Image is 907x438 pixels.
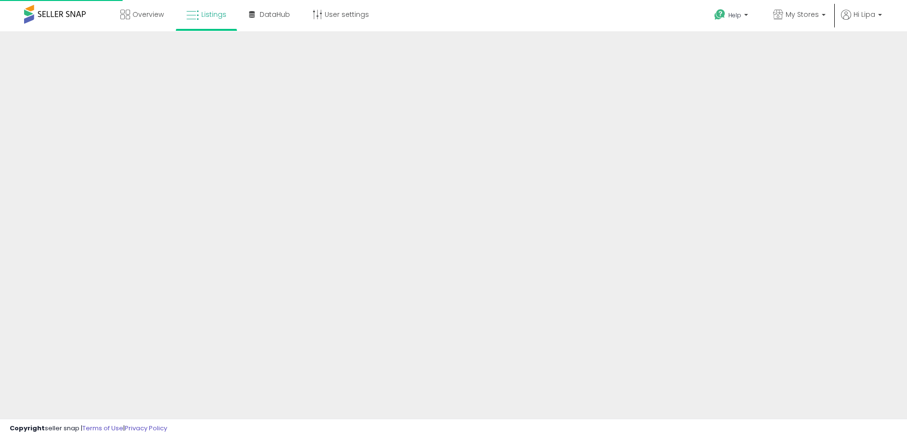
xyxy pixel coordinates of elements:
[201,10,226,19] span: Listings
[707,1,758,31] a: Help
[260,10,290,19] span: DataHub
[10,424,45,433] strong: Copyright
[125,424,167,433] a: Privacy Policy
[786,10,819,19] span: My Stores
[714,9,726,21] i: Get Help
[82,424,123,433] a: Terms of Use
[132,10,164,19] span: Overview
[728,11,741,19] span: Help
[10,424,167,433] div: seller snap | |
[841,10,882,31] a: Hi Lipa
[854,10,875,19] span: Hi Lipa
